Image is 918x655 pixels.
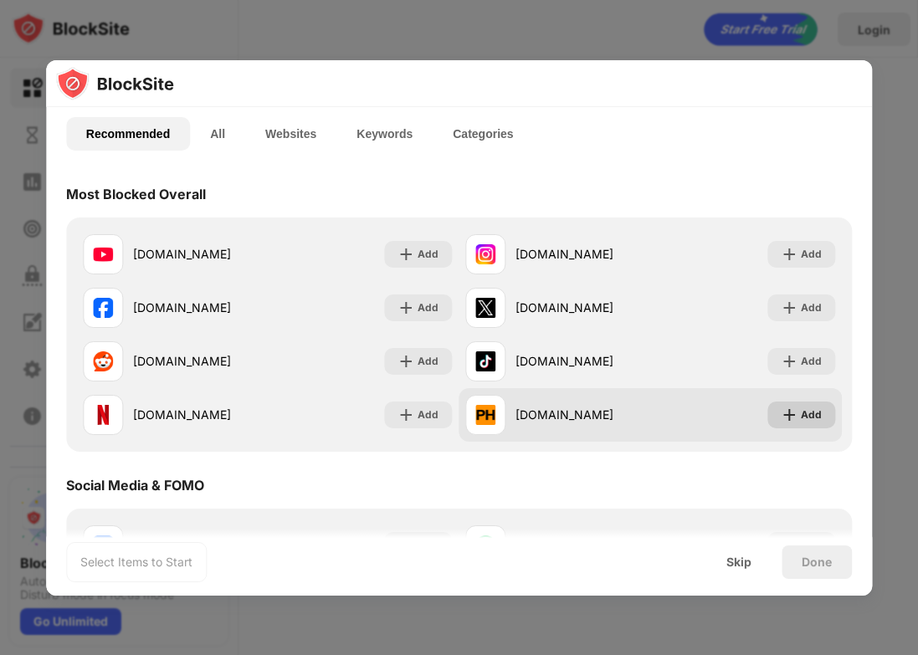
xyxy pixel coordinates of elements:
[475,351,495,371] img: favicons
[418,246,438,263] div: Add
[66,186,206,202] div: Most Blocked Overall
[93,298,113,318] img: favicons
[726,555,751,569] div: Skip
[245,117,336,151] button: Websites
[475,244,495,264] img: favicons
[515,352,650,370] div: [DOMAIN_NAME]
[93,244,113,264] img: favicons
[80,554,192,571] div: Select Items to Start
[475,298,495,318] img: favicons
[336,117,433,151] button: Keywords
[66,477,204,494] div: Social Media & FOMO
[66,117,190,151] button: Recommended
[418,407,438,423] div: Add
[190,117,245,151] button: All
[133,406,268,423] div: [DOMAIN_NAME]
[133,352,268,370] div: [DOMAIN_NAME]
[801,353,822,370] div: Add
[801,299,822,316] div: Add
[515,406,650,423] div: [DOMAIN_NAME]
[433,117,533,151] button: Categories
[475,405,495,425] img: favicons
[93,351,113,371] img: favicons
[801,407,822,423] div: Add
[133,299,268,316] div: [DOMAIN_NAME]
[56,67,174,100] img: logo-blocksite.svg
[515,245,650,263] div: [DOMAIN_NAME]
[801,246,822,263] div: Add
[418,353,438,370] div: Add
[515,299,650,316] div: [DOMAIN_NAME]
[802,555,832,569] div: Done
[418,299,438,316] div: Add
[93,405,113,425] img: favicons
[133,245,268,263] div: [DOMAIN_NAME]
